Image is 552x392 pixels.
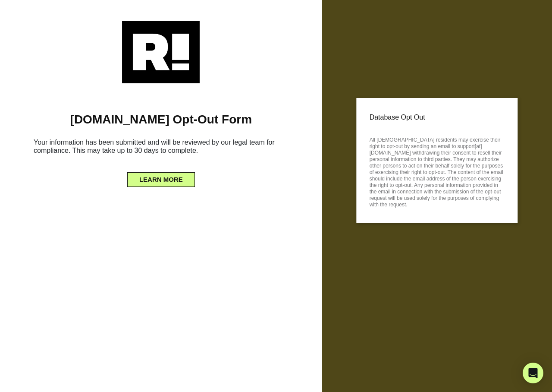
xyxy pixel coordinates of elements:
p: All [DEMOGRAPHIC_DATA] residents may exercise their right to opt-out by sending an email to suppo... [370,134,505,208]
button: LEARN MORE [127,172,195,187]
h6: Your information has been submitted and will be reviewed by our legal team for compliance. This m... [13,135,309,161]
p: Database Opt Out [370,111,505,124]
a: LEARN MORE [127,174,195,180]
div: Open Intercom Messenger [523,363,543,383]
img: Retention.com [122,21,200,83]
h1: [DOMAIN_NAME] Opt-Out Form [13,112,309,127]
